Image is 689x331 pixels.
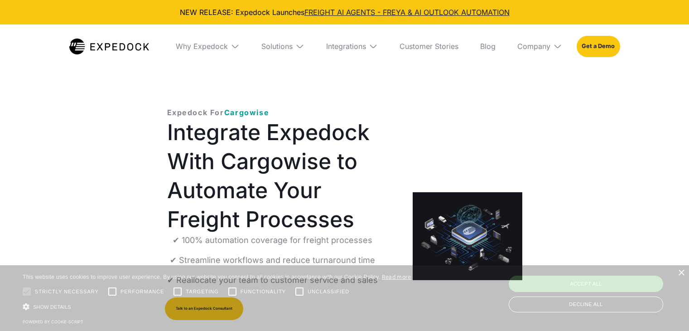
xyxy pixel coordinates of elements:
div: Close [678,270,684,277]
a: Powered by cookie-script [23,319,83,324]
div: Solutions [261,42,293,51]
a: Blog [473,24,503,68]
span: Show details [33,304,71,310]
span: Strictly necessary [35,288,99,296]
div: Show details [23,302,411,312]
div: Integrations [326,42,366,51]
a: Read more [382,273,411,280]
div: Why Expedock [176,42,228,51]
p: ✔ Streamline workflows and reduce turnaround time [170,254,375,267]
span: Cargowise [224,108,269,117]
a: Get a Demo [577,36,620,57]
span: Functionality [241,288,286,296]
div: Why Expedock [169,24,247,68]
h1: Integrate Expedock With Cargowise to Automate Your Freight Processes [167,118,399,234]
div: Company [510,24,569,68]
div: Decline all [509,297,663,312]
p: Expedock For [167,107,270,118]
p: ✔ 100% automation coverage for freight processes [173,234,372,247]
a: open lightbox [413,192,522,280]
span: Unclassified [308,288,349,296]
span: Targeting [186,288,218,296]
div: Accept all [509,276,663,292]
span: Performance [120,288,164,296]
span: This website uses cookies to improve user experience. By using our website you consent to all coo... [23,274,380,280]
div: Company [517,42,550,51]
a: Customer Stories [392,24,466,68]
div: NEW RELEASE: Expedock Launches [7,7,682,17]
div: Solutions [254,24,312,68]
div: Integrations [319,24,385,68]
a: FREIGHT AI AGENTS - FREYA & AI OUTLOOK AUTOMATION [304,8,510,17]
